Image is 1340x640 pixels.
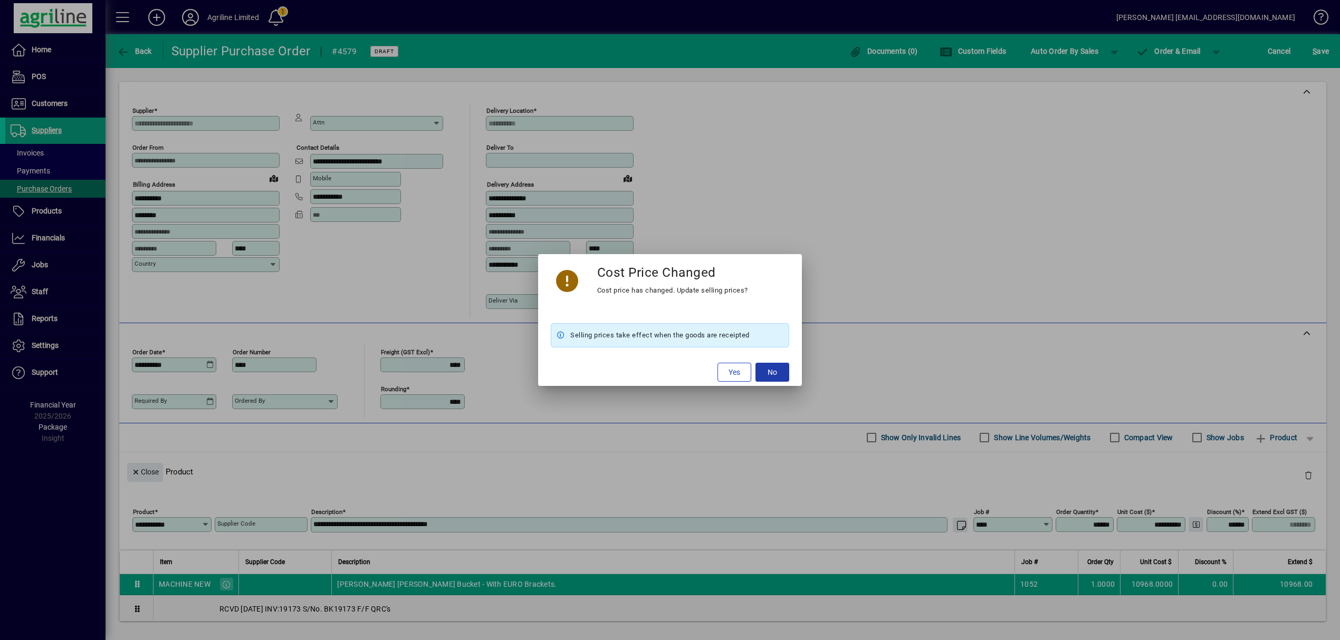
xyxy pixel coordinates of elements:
[597,284,748,297] div: Cost price has changed. Update selling prices?
[755,363,789,382] button: No
[768,367,777,378] span: No
[570,329,750,342] span: Selling prices take effect when the goods are receipted
[729,367,740,378] span: Yes
[717,363,751,382] button: Yes
[597,265,716,280] h3: Cost Price Changed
